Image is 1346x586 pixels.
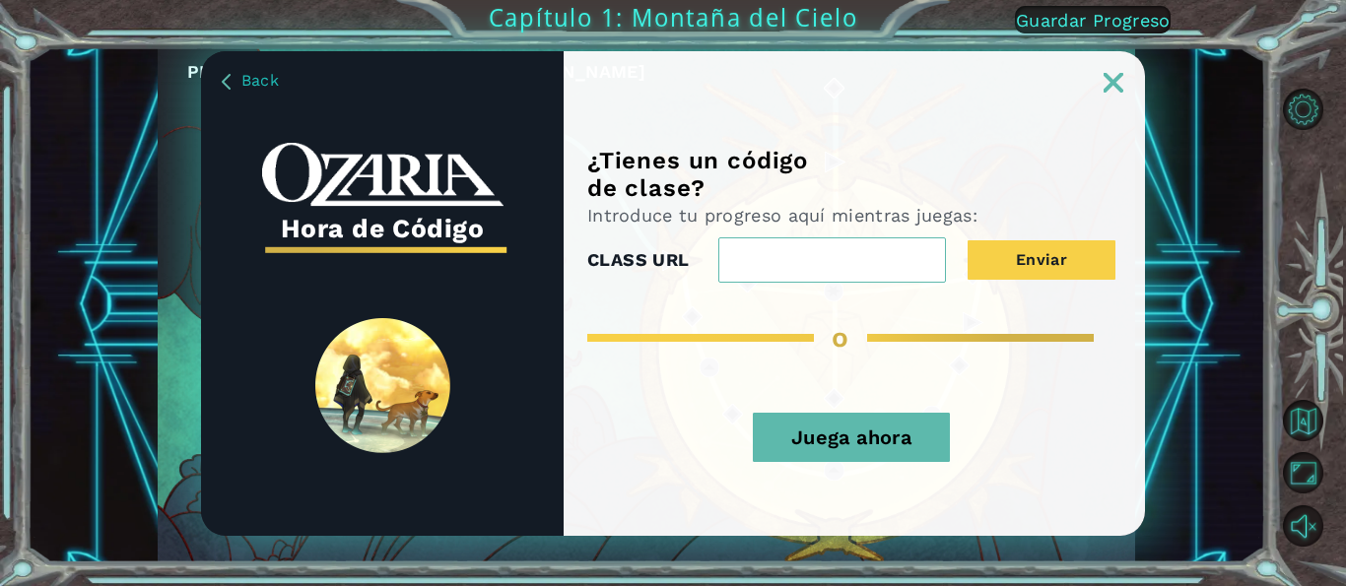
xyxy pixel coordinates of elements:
[222,74,231,90] img: BackArrow_Dusk.png
[1104,73,1123,93] img: ExitButton_Dusk.png
[241,71,279,90] span: Back
[262,207,504,250] h3: Hora de Código
[968,240,1115,280] button: Enviar
[587,245,690,275] label: CLASS URL
[753,413,950,462] button: Juega ahora
[262,143,504,207] img: whiteOzariaWordmark.png
[587,147,831,174] h1: ¿Tienes un código de clase?
[832,321,849,354] span: o
[315,318,450,453] img: SpiritLandReveal.png
[587,204,1014,228] p: Introduce tu progreso aquí mientras juegas:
